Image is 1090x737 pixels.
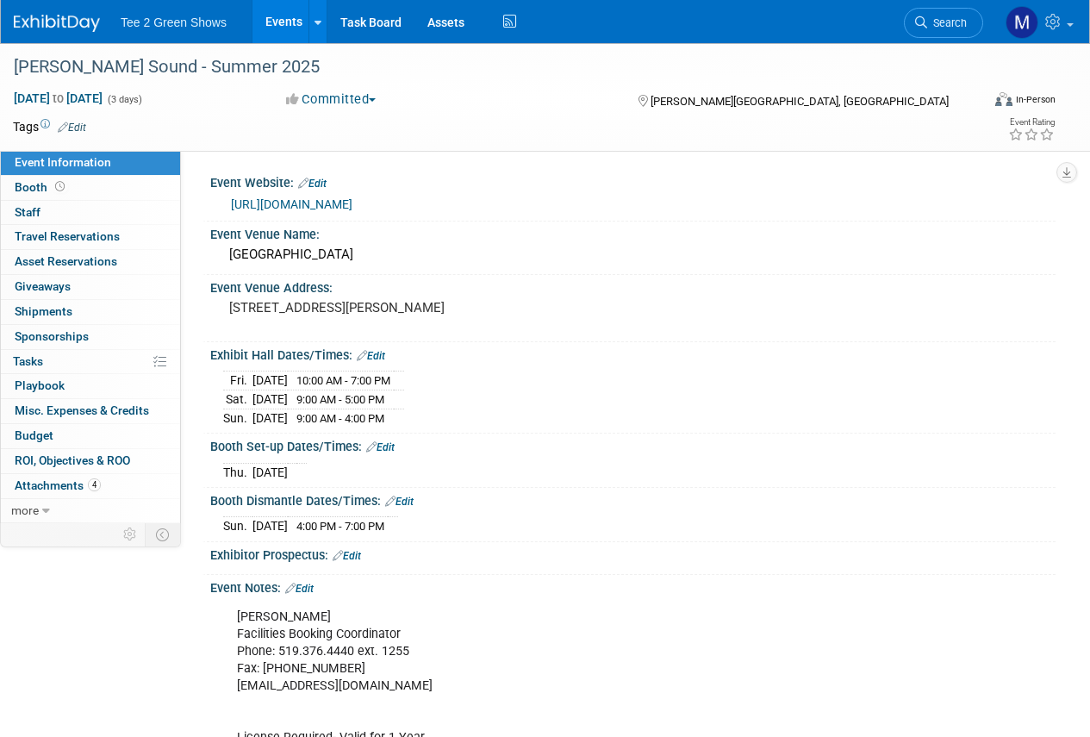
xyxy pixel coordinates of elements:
div: Booth Dismantle Dates/Times: [210,488,1056,510]
span: [DATE] [DATE] [13,91,103,106]
td: Toggle Event Tabs [146,523,181,546]
div: Event Website: [210,170,1056,192]
a: ROI, Objectives & ROO [1,449,180,473]
span: Travel Reservations [15,229,120,243]
a: [URL][DOMAIN_NAME] [231,197,352,211]
a: Travel Reservations [1,225,180,249]
span: 10:00 AM - 7:00 PM [296,374,390,387]
a: Staff [1,201,180,225]
span: Tasks [13,354,43,368]
span: [PERSON_NAME][GEOGRAPHIC_DATA], [GEOGRAPHIC_DATA] [651,95,949,108]
div: Event Venue Address: [210,275,1056,297]
span: 4 [88,478,101,491]
span: 9:00 AM - 4:00 PM [296,412,384,425]
a: Edit [285,583,314,595]
div: [GEOGRAPHIC_DATA] [223,241,1043,268]
td: Sun. [223,409,252,427]
span: (3 days) [106,94,142,105]
span: Booth not reserved yet [52,180,68,193]
img: Format-Inperson.png [995,92,1012,106]
div: Booth Set-up Dates/Times: [210,434,1056,456]
span: Asset Reservations [15,254,117,268]
a: more [1,499,180,523]
span: Tee 2 Green Shows [121,16,227,29]
pre: [STREET_ADDRESS][PERSON_NAME] [229,300,544,315]
div: Event Format [903,90,1056,116]
div: Exhibit Hall Dates/Times: [210,342,1056,365]
button: Committed [280,91,383,109]
a: Shipments [1,300,180,324]
a: Giveaways [1,275,180,299]
a: Search [904,8,983,38]
div: Exhibitor Prospectus: [210,542,1056,565]
span: Booth [15,180,68,194]
span: Shipments [15,304,72,318]
a: Edit [357,350,385,362]
a: Attachments4 [1,474,180,498]
a: Booth [1,176,180,200]
td: [DATE] [252,409,288,427]
td: [DATE] [252,517,288,535]
span: to [50,91,66,105]
div: Event Notes: [210,575,1056,597]
a: Misc. Expenses & Credits [1,399,180,423]
td: Tags [13,118,86,135]
td: Sun. [223,517,252,535]
span: Search [927,16,967,29]
a: Event Information [1,151,180,175]
span: Attachments [15,478,101,492]
td: [DATE] [252,390,288,409]
div: [PERSON_NAME] Sound - Summer 2025 [8,52,967,83]
a: Edit [366,441,395,453]
div: In-Person [1015,93,1056,106]
td: [DATE] [252,372,288,390]
a: Edit [333,550,361,562]
a: Edit [58,122,86,134]
span: Giveaways [15,279,71,293]
a: Tasks [1,350,180,374]
a: Sponsorships [1,325,180,349]
img: Michael Kruger [1006,6,1038,39]
span: Budget [15,428,53,442]
td: Personalize Event Tab Strip [115,523,146,546]
td: Sat. [223,390,252,409]
a: Edit [385,496,414,508]
span: ROI, Objectives & ROO [15,453,130,467]
div: Event Rating [1008,118,1055,127]
td: Fri. [223,372,252,390]
span: more [11,503,39,517]
div: Event Venue Name: [210,222,1056,243]
td: [DATE] [252,463,288,481]
span: Staff [15,205,40,219]
span: 4:00 PM - 7:00 PM [296,520,384,533]
span: Sponsorships [15,329,89,343]
img: ExhibitDay [14,15,100,32]
span: 9:00 AM - 5:00 PM [296,393,384,406]
span: Event Information [15,155,111,169]
span: Misc. Expenses & Credits [15,403,149,417]
a: Budget [1,424,180,448]
a: Edit [298,178,327,190]
td: Thu. [223,463,252,481]
a: Playbook [1,374,180,398]
a: Asset Reservations [1,250,180,274]
span: Playbook [15,378,65,392]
